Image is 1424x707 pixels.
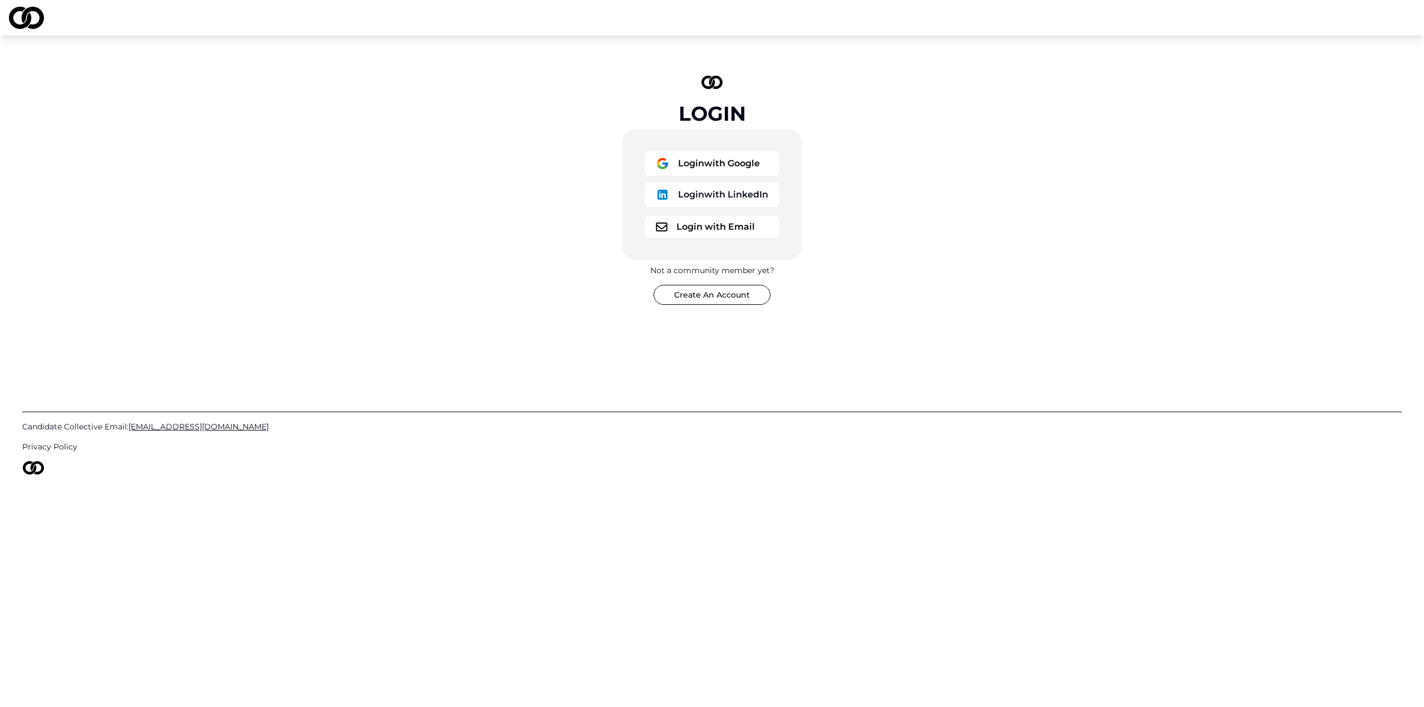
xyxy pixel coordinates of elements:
[22,441,1402,452] a: Privacy Policy
[22,461,44,474] img: logo
[645,151,779,176] button: logoLoginwith Google
[645,182,779,207] button: logoLoginwith LinkedIn
[645,216,779,238] button: logoLogin with Email
[656,223,667,231] img: logo
[701,76,723,89] img: logo
[128,422,269,432] span: [EMAIL_ADDRESS][DOMAIN_NAME]
[654,285,770,305] button: Create An Account
[650,265,774,276] div: Not a community member yet?
[679,102,746,125] div: Login
[22,421,1402,432] a: Candidate Collective Email:[EMAIL_ADDRESS][DOMAIN_NAME]
[656,188,669,201] img: logo
[656,157,669,170] img: logo
[9,7,44,29] img: logo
